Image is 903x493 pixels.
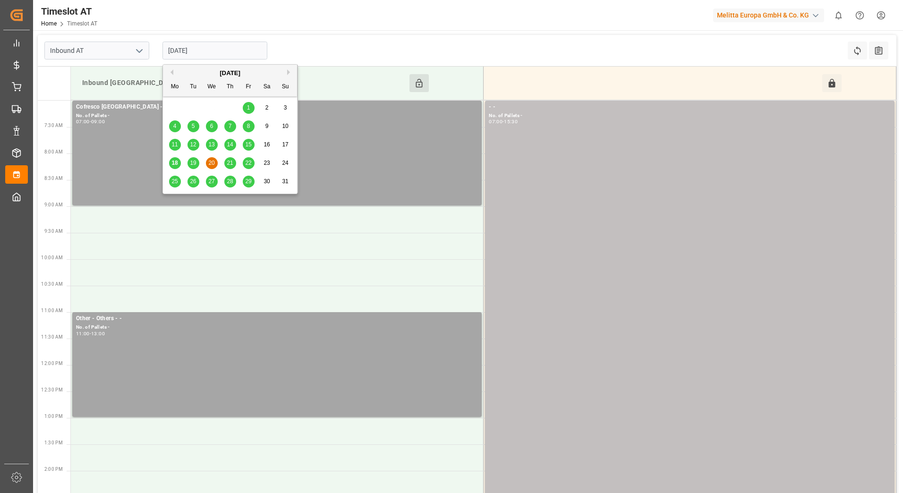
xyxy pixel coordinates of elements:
div: 15:30 [504,119,518,124]
span: 21 [227,160,233,166]
div: [DATE] [163,68,297,78]
span: 8:30 AM [44,176,63,181]
div: Choose Thursday, August 14th, 2025 [224,139,236,151]
a: Home [41,20,57,27]
button: Next Month [287,69,293,75]
span: 20 [208,160,214,166]
div: Choose Friday, August 8th, 2025 [243,120,255,132]
div: Choose Friday, August 29th, 2025 [243,176,255,187]
span: 22 [245,160,251,166]
div: Choose Tuesday, August 26th, 2025 [187,176,199,187]
div: Tu [187,81,199,93]
div: - - [489,102,891,112]
span: 15 [245,141,251,148]
div: Sa [261,81,273,93]
span: 28 [227,178,233,185]
div: Choose Friday, August 1st, 2025 [243,102,255,114]
div: No. of Pallets - [76,112,478,120]
span: 25 [171,178,178,185]
div: Choose Monday, August 11th, 2025 [169,139,181,151]
span: 19 [190,160,196,166]
input: DD-MM-YYYY [162,42,267,59]
span: 27 [208,178,214,185]
span: 2 [265,104,269,111]
div: 07:00 [76,119,90,124]
div: Choose Tuesday, August 5th, 2025 [187,120,199,132]
div: 11:00 [76,331,90,336]
div: Choose Wednesday, August 13th, 2025 [206,139,218,151]
div: Choose Friday, August 15th, 2025 [243,139,255,151]
div: Fr [243,81,255,93]
div: 13:00 [91,331,105,336]
span: 9:30 AM [44,229,63,234]
div: Choose Wednesday, August 6th, 2025 [206,120,218,132]
button: open menu [132,43,146,58]
span: 24 [282,160,288,166]
span: 13 [208,141,214,148]
div: Choose Saturday, August 16th, 2025 [261,139,273,151]
div: Choose Sunday, August 3rd, 2025 [280,102,291,114]
div: No. of Pallets - [489,112,891,120]
div: Choose Saturday, August 2nd, 2025 [261,102,273,114]
div: 09:00 [91,119,105,124]
span: 11 [171,141,178,148]
div: Choose Thursday, August 7th, 2025 [224,120,236,132]
div: Choose Monday, August 18th, 2025 [169,157,181,169]
span: 9 [265,123,269,129]
span: 10 [282,123,288,129]
button: show 0 new notifications [828,5,849,26]
div: Th [224,81,236,93]
div: Choose Wednesday, August 20th, 2025 [206,157,218,169]
span: 14 [227,141,233,148]
div: Choose Sunday, August 31st, 2025 [280,176,291,187]
span: 1 [247,104,250,111]
span: 1:00 PM [44,414,63,419]
span: 16 [264,141,270,148]
span: 12 [190,141,196,148]
span: 6 [210,123,213,129]
div: Choose Monday, August 4th, 2025 [169,120,181,132]
div: Choose Saturday, August 23rd, 2025 [261,157,273,169]
div: Choose Thursday, August 21st, 2025 [224,157,236,169]
span: 4 [173,123,177,129]
div: Choose Sunday, August 17th, 2025 [280,139,291,151]
div: month 2025-08 [166,99,295,191]
span: 3 [284,104,287,111]
div: 07:00 [489,119,503,124]
span: 18 [171,160,178,166]
div: Choose Sunday, August 24th, 2025 [280,157,291,169]
span: 7 [229,123,232,129]
div: Choose Friday, August 22nd, 2025 [243,157,255,169]
div: Timeslot AT [41,4,97,18]
span: 1:30 PM [44,440,63,445]
span: 7:30 AM [44,123,63,128]
div: Other - Others - - [76,314,478,323]
span: 10:00 AM [41,255,63,260]
div: No. of Pallets - [76,323,478,331]
div: Choose Sunday, August 10th, 2025 [280,120,291,132]
span: 11:00 AM [41,308,63,313]
span: 5 [192,123,195,129]
span: 8 [247,123,250,129]
span: 8:00 AM [44,149,63,154]
div: Inbound [GEOGRAPHIC_DATA] [78,74,409,92]
button: Melitta Europa GmbH & Co. KG [713,6,828,24]
span: 12:00 PM [41,361,63,366]
span: 2:00 PM [44,467,63,472]
span: 31 [282,178,288,185]
div: Choose Saturday, August 30th, 2025 [261,176,273,187]
div: Choose Tuesday, August 19th, 2025 [187,157,199,169]
div: Choose Monday, August 25th, 2025 [169,176,181,187]
div: Choose Saturday, August 9th, 2025 [261,120,273,132]
span: 11:30 AM [41,334,63,340]
span: 23 [264,160,270,166]
div: - [503,119,504,124]
div: - [90,331,91,336]
div: Cofresco [GEOGRAPHIC_DATA] - Skat - 488945 [76,102,478,112]
span: 30 [264,178,270,185]
span: 26 [190,178,196,185]
span: 10:30 AM [41,281,63,287]
span: 12:30 PM [41,387,63,392]
span: 17 [282,141,288,148]
div: Su [280,81,291,93]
